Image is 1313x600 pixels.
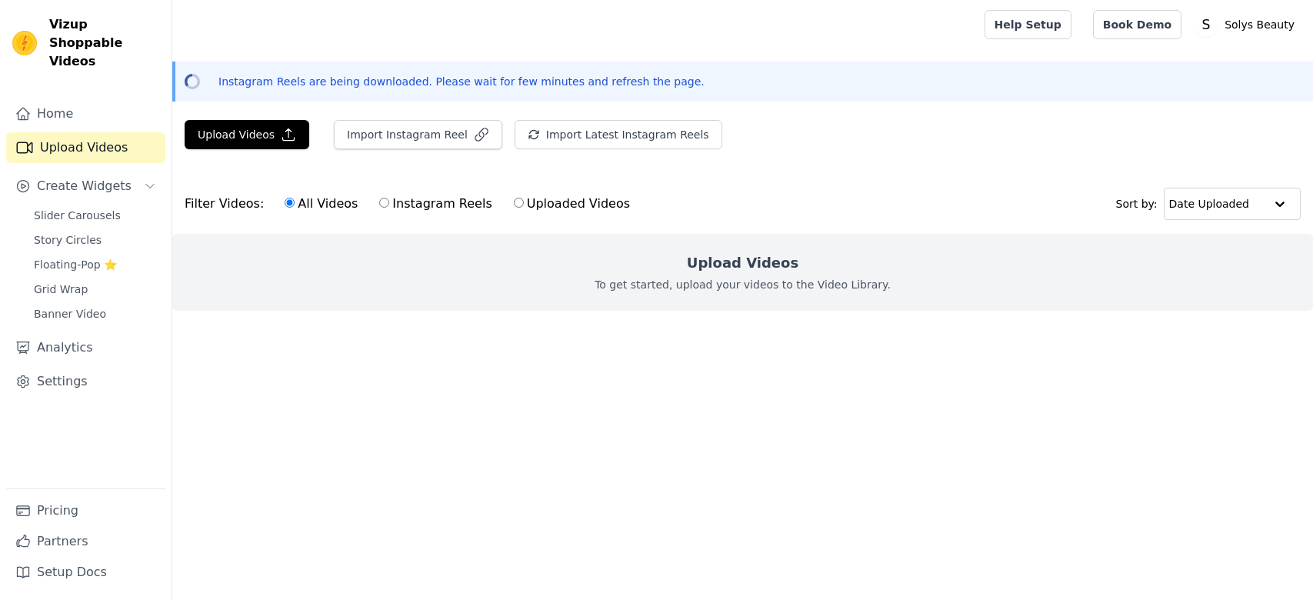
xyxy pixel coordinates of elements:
[6,366,165,397] a: Settings
[49,15,159,71] span: Vizup Shoppable Videos
[515,120,722,149] button: Import Latest Instagram Reels
[185,120,309,149] button: Upload Videos
[284,194,358,214] label: All Videos
[1194,11,1301,38] button: S Solys Beauty
[1202,17,1211,32] text: S
[334,120,502,149] button: Import Instagram Reel
[37,177,132,195] span: Create Widgets
[34,257,117,272] span: Floating-Pop ⭐
[687,252,798,274] h2: Upload Videos
[34,282,88,297] span: Grid Wrap
[379,198,389,208] input: Instagram Reels
[25,205,165,226] a: Slider Carousels
[6,98,165,129] a: Home
[25,254,165,275] a: Floating-Pop ⭐
[6,132,165,163] a: Upload Videos
[25,278,165,300] a: Grid Wrap
[1218,11,1301,38] p: Solys Beauty
[185,186,638,222] div: Filter Videos:
[985,10,1071,39] a: Help Setup
[6,332,165,363] a: Analytics
[1093,10,1181,39] a: Book Demo
[514,198,524,208] input: Uploaded Videos
[25,229,165,251] a: Story Circles
[6,171,165,202] button: Create Widgets
[34,208,121,223] span: Slider Carousels
[513,194,631,214] label: Uploaded Videos
[6,495,165,526] a: Pricing
[6,526,165,557] a: Partners
[34,232,102,248] span: Story Circles
[34,306,106,322] span: Banner Video
[378,194,492,214] label: Instagram Reels
[6,557,165,588] a: Setup Docs
[218,74,705,89] p: Instagram Reels are being downloaded. Please wait for few minutes and refresh the page.
[1116,188,1301,220] div: Sort by:
[25,303,165,325] a: Banner Video
[12,31,37,55] img: Vizup
[285,198,295,208] input: All Videos
[595,277,891,292] p: To get started, upload your videos to the Video Library.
